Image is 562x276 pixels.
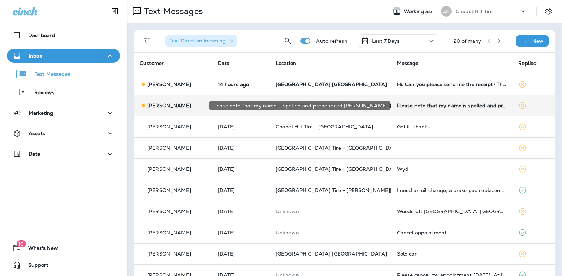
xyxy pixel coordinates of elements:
[147,82,191,87] p: [PERSON_NAME]
[276,81,387,88] span: [GEOGRAPHIC_DATA] [GEOGRAPHIC_DATA]
[105,4,125,18] button: Collapse Sidebar
[397,209,507,214] div: Woodcroft Durham NC
[29,151,41,157] p: Data
[397,60,419,66] span: Message
[397,230,507,235] div: Cancel appointment
[7,106,120,120] button: Marketing
[29,131,45,136] p: Assets
[147,209,191,214] p: [PERSON_NAME]
[147,251,191,257] p: [PERSON_NAME]
[7,258,120,272] button: Support
[532,38,543,44] p: New
[29,110,53,116] p: Marketing
[281,34,295,48] button: Search Messages
[276,124,373,130] span: Chapel Hill Tire - [GEOGRAPHIC_DATA]
[397,124,507,130] div: Got it, thanks
[218,187,264,193] p: Aug 18, 2025 12:44 PM
[276,145,401,151] span: [GEOGRAPHIC_DATA] Tire - [GEOGRAPHIC_DATA]
[29,53,42,59] p: Inbox
[397,103,507,108] div: Please note that my name is spelled and pronounced CARLTON
[397,251,507,257] div: Sold car
[218,82,264,87] p: Aug 20, 2025 08:08 PM
[209,101,390,110] div: Please note that my name is spelled and pronounced [PERSON_NAME]
[147,103,191,108] p: [PERSON_NAME]
[140,60,164,66] span: Customer
[28,71,70,78] p: Text Messages
[456,8,493,14] p: Chapel Hill Tire
[7,126,120,140] button: Assets
[16,240,26,247] span: 19
[21,245,58,254] span: What's New
[169,37,226,44] span: Text Direction : Incoming
[165,35,237,47] div: Text Direction:Incoming
[21,262,48,271] span: Support
[276,251,447,257] span: [GEOGRAPHIC_DATA] [GEOGRAPHIC_DATA] - [GEOGRAPHIC_DATA]
[218,166,264,172] p: Aug 18, 2025 01:47 PM
[28,32,55,38] p: Dashboard
[542,5,555,18] button: Settings
[397,187,507,193] div: I need an oil change, a brake pad replacement, and a drive belt replacement. Can I come on Friday?
[276,60,296,66] span: Location
[404,8,434,14] span: Working as:
[147,166,191,172] p: [PERSON_NAME]
[7,85,120,100] button: Reviews
[147,124,191,130] p: [PERSON_NAME]
[141,6,203,17] p: Text Messages
[140,34,154,48] button: Filters
[7,66,120,81] button: Text Messages
[27,90,54,96] p: Reviews
[218,230,264,235] p: Aug 17, 2025 10:56 AM
[397,82,507,87] div: Hi. Can you please send me the receipt? Thank you
[276,209,386,214] p: This customer does not have a last location and the phone number they messaged is not assigned to...
[218,145,264,151] p: Aug 18, 2025 04:17 PM
[218,60,230,66] span: Date
[276,230,386,235] p: This customer does not have a last location and the phone number they messaged is not assigned to...
[147,230,191,235] p: [PERSON_NAME]
[276,187,445,193] span: [GEOGRAPHIC_DATA] Tire - [PERSON_NAME][GEOGRAPHIC_DATA]
[316,38,347,44] p: Auto refresh
[7,49,120,63] button: Inbox
[449,38,482,44] div: 1 - 20 of many
[397,166,507,172] div: Wyd
[372,38,400,44] p: Last 7 Days
[276,166,401,172] span: [GEOGRAPHIC_DATA] Tire - [GEOGRAPHIC_DATA]
[218,251,264,257] p: Aug 17, 2025 09:13 AM
[147,145,191,151] p: [PERSON_NAME]
[218,209,264,214] p: Aug 17, 2025 04:52 PM
[7,241,120,255] button: 19What's New
[518,60,537,66] span: Replied
[441,6,452,17] div: CH
[218,124,264,130] p: Aug 19, 2025 04:10 PM
[7,147,120,161] button: Data
[147,187,191,193] p: [PERSON_NAME]
[7,28,120,42] button: Dashboard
